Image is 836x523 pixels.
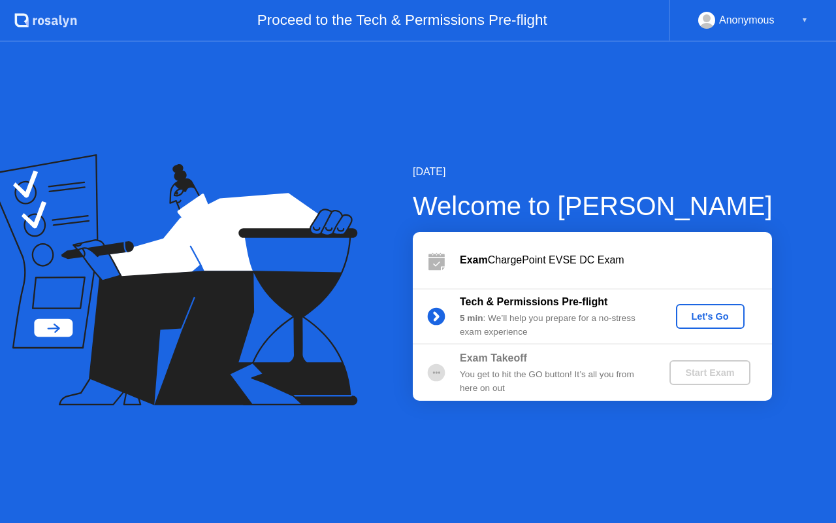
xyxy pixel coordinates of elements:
[676,304,745,329] button: Let's Go
[460,368,648,395] div: You get to hit the GO button! It’s all you from here on out
[460,252,772,268] div: ChargePoint EVSE DC Exam
[460,296,607,307] b: Tech & Permissions Pre-flight
[413,186,773,226] div: Welcome to [PERSON_NAME]
[413,164,773,180] div: [DATE]
[460,254,488,265] b: Exam
[675,367,745,378] div: Start Exam
[719,12,775,29] div: Anonymous
[460,352,527,363] b: Exam Takeoff
[460,312,648,339] div: : We’ll help you prepare for a no-stress exam experience
[681,311,739,322] div: Let's Go
[669,360,750,385] button: Start Exam
[460,313,483,323] b: 5 min
[801,12,808,29] div: ▼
